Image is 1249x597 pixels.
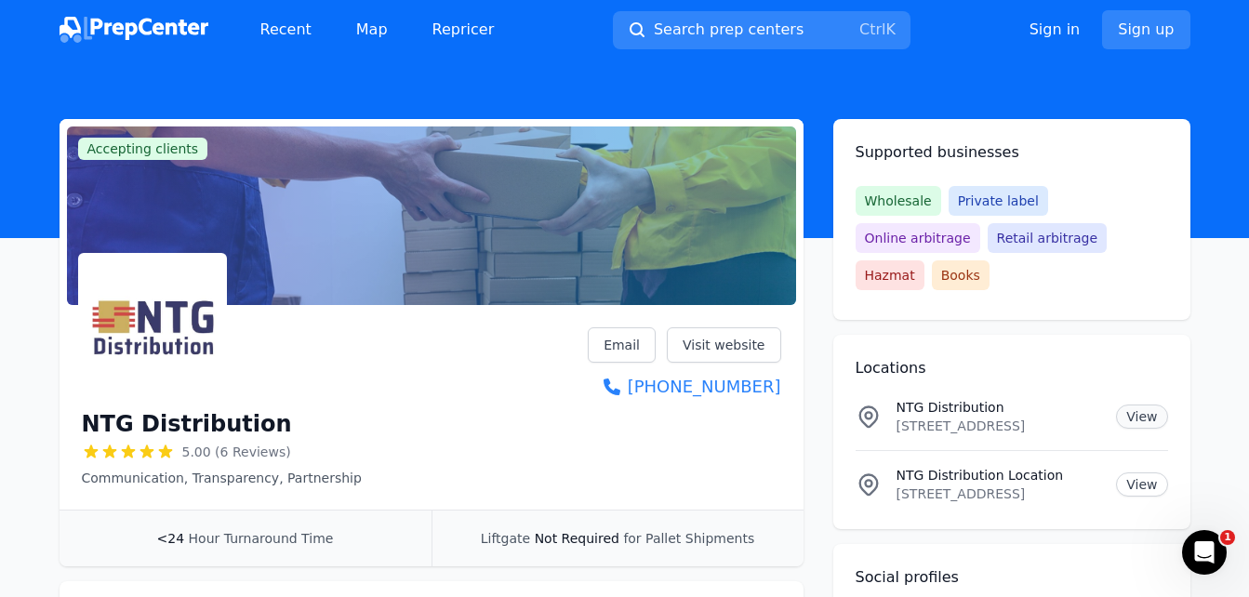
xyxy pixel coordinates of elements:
span: for Pallet Shipments [623,531,754,546]
a: View [1116,472,1167,497]
h1: NTG Distribution [82,409,292,439]
h2: Supported businesses [856,141,1168,164]
span: Hazmat [856,260,924,290]
span: Wholesale [856,186,941,216]
button: Search prep centersCtrlK [613,11,910,49]
span: Retail arbitrage [988,223,1107,253]
span: Liftgate [481,531,530,546]
span: 5.00 (6 Reviews) [182,443,291,461]
span: Hour Turnaround Time [189,531,334,546]
a: Visit website [667,327,781,363]
a: View [1116,405,1167,429]
p: NTG Distribution Location [897,466,1102,484]
a: [PHONE_NUMBER] [588,374,780,400]
span: <24 [157,531,185,546]
span: Online arbitrage [856,223,980,253]
a: Repricer [418,11,510,48]
span: Private label [949,186,1048,216]
img: PrepCenter [60,17,208,43]
iframe: Intercom live chat [1182,530,1227,575]
p: Communication, Transparency, Partnership [82,469,362,487]
span: Search prep centers [654,19,804,41]
span: Accepting clients [78,138,208,160]
h2: Social profiles [856,566,1168,589]
span: Books [932,260,990,290]
p: [STREET_ADDRESS] [897,484,1102,503]
span: 1 [1220,530,1235,545]
a: Recent [246,11,326,48]
a: Sign in [1030,19,1081,41]
img: NTG Distribution [82,257,223,398]
a: Email [588,327,656,363]
a: Map [341,11,403,48]
p: [STREET_ADDRESS] [897,417,1102,435]
kbd: Ctrl [859,20,885,38]
kbd: K [885,20,896,38]
span: Not Required [535,531,619,546]
a: Sign up [1102,10,1189,49]
p: NTG Distribution [897,398,1102,417]
h2: Locations [856,357,1168,379]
